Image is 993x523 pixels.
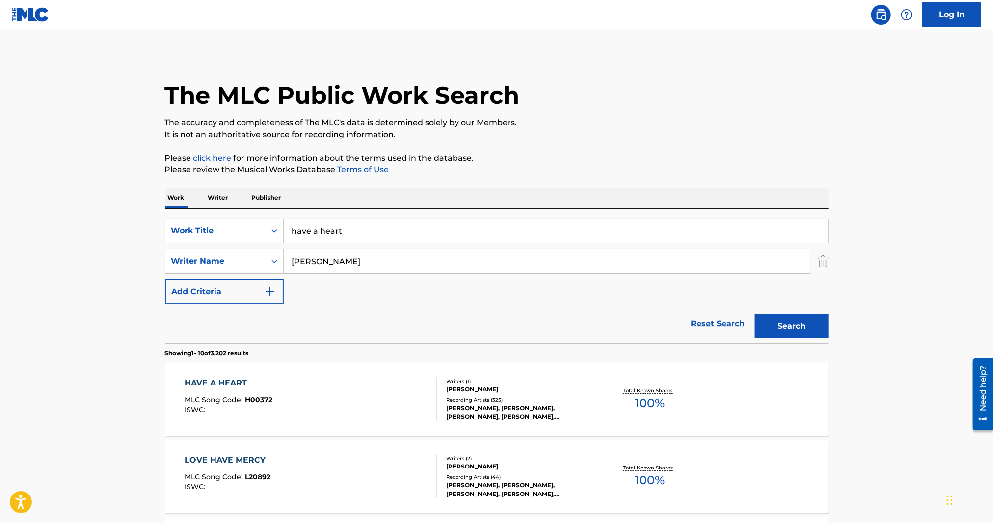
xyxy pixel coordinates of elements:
[446,462,594,471] div: [PERSON_NAME]
[185,482,208,491] span: ISWC :
[165,188,188,208] p: Work
[446,481,594,498] div: [PERSON_NAME], [PERSON_NAME], [PERSON_NAME], [PERSON_NAME], [PERSON_NAME]
[171,255,260,267] div: Writer Name
[245,472,270,481] span: L20892
[446,473,594,481] div: Recording Artists ( 44 )
[818,249,829,274] img: Delete Criterion
[12,7,50,22] img: MLC Logo
[336,165,389,174] a: Terms of Use
[446,396,594,404] div: Recording Artists ( 325 )
[944,476,993,523] iframe: Chat Widget
[623,387,676,394] p: Total Known Shares:
[249,188,284,208] p: Publisher
[165,279,284,304] button: Add Criteria
[686,313,750,334] a: Reset Search
[446,385,594,394] div: [PERSON_NAME]
[245,395,272,404] span: H00372
[193,153,232,163] a: click here
[264,286,276,298] img: 9d2ae6d4665cec9f34b9.svg
[165,362,829,436] a: HAVE A HEARTMLC Song Code:H00372ISWC:Writers (1)[PERSON_NAME]Recording Artists (325)[PERSON_NAME]...
[185,472,245,481] span: MLC Song Code :
[165,164,829,176] p: Please review the Musical Works Database
[897,5,916,25] div: Help
[185,454,270,466] div: LOVE HAVE MERCY
[446,404,594,421] div: [PERSON_NAME], [PERSON_NAME], [PERSON_NAME], [PERSON_NAME], [PERSON_NAME]
[922,2,981,27] a: Log In
[446,378,594,385] div: Writers ( 1 )
[446,455,594,462] div: Writers ( 2 )
[165,440,829,513] a: LOVE HAVE MERCYMLC Song Code:L20892ISWC:Writers (2)[PERSON_NAME]Recording Artists (44)[PERSON_NAM...
[871,5,891,25] a: Public Search
[901,9,912,21] img: help
[635,471,665,489] span: 100 %
[875,9,887,21] img: search
[185,395,245,404] span: MLC Song Code :
[623,464,676,471] p: Total Known Shares:
[165,219,829,343] form: Search Form
[165,349,249,358] p: Showing 1 - 10 of 3,202 results
[165,129,829,140] p: It is not an authoritative source for recording information.
[755,314,829,338] button: Search
[171,225,260,237] div: Work Title
[947,486,953,515] div: Drag
[966,355,993,434] iframe: Resource Center
[185,405,208,414] span: ISWC :
[205,188,231,208] p: Writer
[635,394,665,412] span: 100 %
[165,152,829,164] p: Please for more information about the terms used in the database.
[165,117,829,129] p: The accuracy and completeness of The MLC's data is determined solely by our Members.
[185,377,272,389] div: HAVE A HEART
[165,81,520,110] h1: The MLC Public Work Search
